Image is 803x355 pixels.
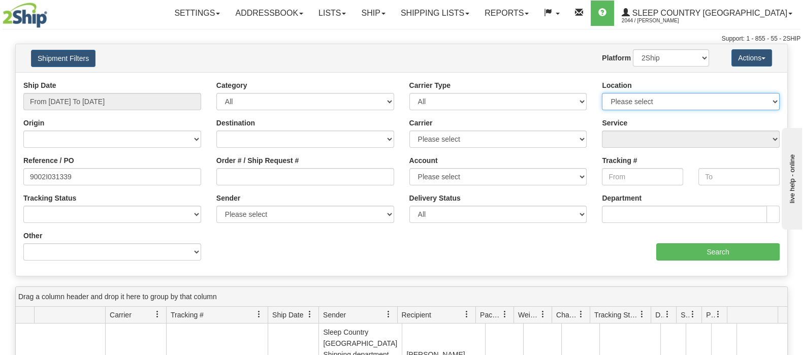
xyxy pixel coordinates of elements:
[659,306,676,323] a: Delivery Status filter column settings
[216,155,299,166] label: Order # / Ship Request #
[630,9,787,17] span: Sleep Country [GEOGRAPHIC_DATA]
[602,53,631,63] label: Platform
[480,310,501,320] span: Packages
[655,310,664,320] span: Delivery Status
[622,16,698,26] span: 2044 / [PERSON_NAME]
[518,310,539,320] span: Weight
[216,80,247,90] label: Category
[409,80,451,90] label: Carrier Type
[409,193,461,203] label: Delivery Status
[3,35,800,43] div: Support: 1 - 855 - 55 - 2SHIP
[780,125,802,229] iframe: chat widget
[602,193,641,203] label: Department
[23,193,76,203] label: Tracking Status
[323,310,346,320] span: Sender
[23,231,42,241] label: Other
[698,168,780,185] input: To
[23,80,56,90] label: Ship Date
[23,118,44,128] label: Origin
[710,306,727,323] a: Pickup Status filter column settings
[458,306,475,323] a: Recipient filter column settings
[228,1,311,26] a: Addressbook
[556,310,577,320] span: Charge
[731,49,772,67] button: Actions
[272,310,303,320] span: Ship Date
[706,310,715,320] span: Pickup Status
[602,118,627,128] label: Service
[684,306,701,323] a: Shipment Issues filter column settings
[167,1,228,26] a: Settings
[409,155,438,166] label: Account
[16,287,787,307] div: grid grouping header
[354,1,393,26] a: Ship
[602,168,683,185] input: From
[402,310,431,320] span: Recipient
[602,155,637,166] label: Tracking #
[614,1,800,26] a: Sleep Country [GEOGRAPHIC_DATA] 2044 / [PERSON_NAME]
[602,80,631,90] label: Location
[23,155,74,166] label: Reference / PO
[301,306,318,323] a: Ship Date filter column settings
[409,118,433,128] label: Carrier
[681,310,689,320] span: Shipment Issues
[633,306,651,323] a: Tracking Status filter column settings
[31,50,95,67] button: Shipment Filters
[311,1,354,26] a: Lists
[250,306,268,323] a: Tracking # filter column settings
[572,306,590,323] a: Charge filter column settings
[477,1,536,26] a: Reports
[216,193,240,203] label: Sender
[3,3,47,28] img: logo2044.jpg
[171,310,204,320] span: Tracking #
[534,306,552,323] a: Weight filter column settings
[656,243,780,261] input: Search
[110,310,132,320] span: Carrier
[8,9,94,16] div: live help - online
[216,118,255,128] label: Destination
[149,306,166,323] a: Carrier filter column settings
[594,310,638,320] span: Tracking Status
[393,1,477,26] a: Shipping lists
[496,306,513,323] a: Packages filter column settings
[380,306,397,323] a: Sender filter column settings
